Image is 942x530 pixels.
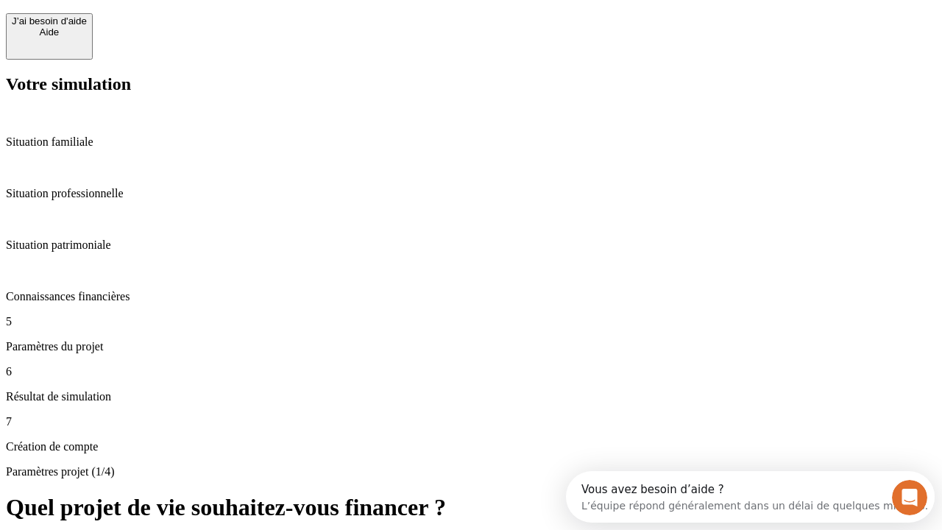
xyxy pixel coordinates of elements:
[6,315,936,328] p: 5
[6,440,936,453] p: Création de compte
[15,13,362,24] div: Vous avez besoin d’aide ?
[566,471,935,523] iframe: Intercom live chat discovery launcher
[6,74,936,94] h2: Votre simulation
[892,480,927,515] iframe: Intercom live chat
[6,465,936,478] p: Paramètres projet (1/4)
[12,26,87,38] div: Aide
[6,390,936,403] p: Résultat de simulation
[6,135,936,149] p: Situation familiale
[6,187,936,200] p: Situation professionnelle
[6,415,936,428] p: 7
[12,15,87,26] div: J’ai besoin d'aide
[6,290,936,303] p: Connaissances financières
[6,6,406,46] div: Ouvrir le Messenger Intercom
[6,239,936,252] p: Situation patrimoniale
[15,24,362,40] div: L’équipe répond généralement dans un délai de quelques minutes.
[6,340,936,353] p: Paramètres du projet
[6,13,93,60] button: J’ai besoin d'aideAide
[6,365,936,378] p: 6
[6,494,936,521] h1: Quel projet de vie souhaitez-vous financer ?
